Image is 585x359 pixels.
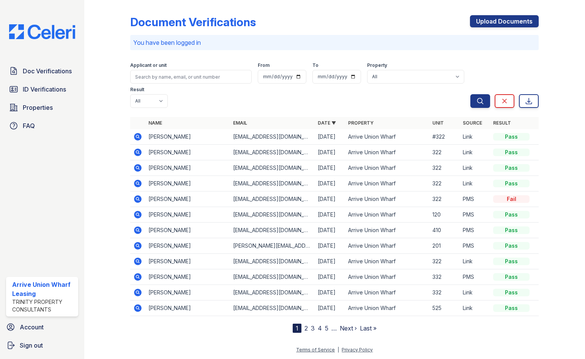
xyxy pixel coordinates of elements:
div: Document Verifications [130,15,256,29]
a: Property [348,120,374,126]
div: Pass [493,226,530,234]
td: 322 [429,254,460,269]
td: [PERSON_NAME] [145,254,230,269]
div: Pass [493,211,530,218]
td: [EMAIL_ADDRESS][DOMAIN_NAME] [230,160,315,176]
label: Property [367,62,387,68]
td: Arrive Union Wharf [345,300,430,316]
a: Result [493,120,511,126]
td: 322 [429,191,460,207]
td: Link [460,129,490,145]
td: Link [460,285,490,300]
td: [EMAIL_ADDRESS][DOMAIN_NAME] [230,129,315,145]
td: [DATE] [315,285,345,300]
td: Arrive Union Wharf [345,145,430,160]
td: Arrive Union Wharf [345,129,430,145]
td: [PERSON_NAME] [145,238,230,254]
a: 3 [311,324,315,332]
div: Pass [493,133,530,141]
td: [PERSON_NAME] [145,285,230,300]
div: Fail [493,195,530,203]
td: [PERSON_NAME] [145,300,230,316]
a: Upload Documents [470,15,539,27]
td: Arrive Union Wharf [345,160,430,176]
a: Source [463,120,482,126]
td: Arrive Union Wharf [345,269,430,285]
td: 322 [429,176,460,191]
a: ID Verifications [6,82,78,97]
a: Properties [6,100,78,115]
div: Pass [493,258,530,265]
a: FAQ [6,118,78,133]
a: Doc Verifications [6,63,78,79]
td: 120 [429,207,460,223]
td: [EMAIL_ADDRESS][DOMAIN_NAME] [230,191,315,207]
td: #322 [429,129,460,145]
td: [PERSON_NAME] [145,269,230,285]
td: PMS [460,207,490,223]
td: Link [460,254,490,269]
div: Pass [493,164,530,172]
td: 332 [429,285,460,300]
div: Pass [493,242,530,250]
a: Account [3,319,81,335]
td: [DATE] [315,160,345,176]
td: 410 [429,223,460,238]
span: Account [20,323,44,332]
td: Arrive Union Wharf [345,254,430,269]
td: [PERSON_NAME] [145,176,230,191]
p: You have been logged in [133,38,536,47]
a: Last » [360,324,377,332]
img: CE_Logo_Blue-a8612792a0a2168367f1c8372b55b34899dd931a85d93a1a3d3e32e68fde9ad4.png [3,24,81,39]
div: Pass [493,149,530,156]
td: PMS [460,238,490,254]
td: PMS [460,223,490,238]
td: [PERSON_NAME] [145,160,230,176]
a: Privacy Policy [342,347,373,353]
td: Arrive Union Wharf [345,223,430,238]
td: [PERSON_NAME] [145,129,230,145]
td: Link [460,176,490,191]
td: [EMAIL_ADDRESS][DOMAIN_NAME] [230,300,315,316]
td: [EMAIL_ADDRESS][DOMAIN_NAME] [230,254,315,269]
a: Date ▼ [318,120,336,126]
td: [DATE] [315,129,345,145]
td: Arrive Union Wharf [345,285,430,300]
div: | [337,347,339,353]
td: PMS [460,191,490,207]
td: [DATE] [315,269,345,285]
a: Next › [340,324,357,332]
td: Arrive Union Wharf [345,176,430,191]
td: [DATE] [315,145,345,160]
td: Arrive Union Wharf [345,207,430,223]
td: Link [460,160,490,176]
td: [EMAIL_ADDRESS][DOMAIN_NAME] [230,285,315,300]
td: [DATE] [315,223,345,238]
td: [DATE] [315,254,345,269]
td: [PERSON_NAME] [145,223,230,238]
input: Search by name, email, or unit number [130,70,252,84]
label: Applicant or unit [130,62,167,68]
td: [PERSON_NAME] [145,191,230,207]
button: Sign out [3,338,81,353]
span: Properties [23,103,53,112]
span: Sign out [20,341,43,350]
td: 201 [429,238,460,254]
div: Pass [493,180,530,187]
td: [PERSON_NAME][EMAIL_ADDRESS][PERSON_NAME][DOMAIN_NAME] [230,238,315,254]
span: ID Verifications [23,85,66,94]
a: Email [233,120,247,126]
td: 322 [429,160,460,176]
td: [PERSON_NAME] [145,145,230,160]
td: Link [460,300,490,316]
td: [EMAIL_ADDRESS][DOMAIN_NAME] [230,176,315,191]
a: 4 [318,324,322,332]
span: FAQ [23,121,35,130]
td: 525 [429,300,460,316]
div: Pass [493,289,530,296]
a: Unit [432,120,444,126]
a: 5 [325,324,328,332]
div: 1 [293,324,301,333]
td: [EMAIL_ADDRESS][DOMAIN_NAME] [230,269,315,285]
label: From [258,62,270,68]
